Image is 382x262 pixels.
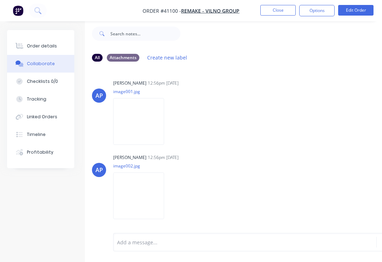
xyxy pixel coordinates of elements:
button: Order details [7,37,74,55]
div: Order details [27,43,57,49]
div: Collaborate [27,61,55,67]
div: AP [95,166,103,174]
div: Attachments [107,54,139,62]
button: Tracking [7,90,74,108]
p: image001.jpg [113,89,171,95]
img: Factory [13,5,23,16]
div: AP [95,91,103,100]
div: 12:56pm [DATE] [148,80,179,86]
button: Options [299,5,335,16]
p: image002.jpg [113,163,171,169]
div: [PERSON_NAME] [113,80,146,86]
div: Checklists 0/0 [27,78,58,85]
div: Timeline [27,131,46,138]
div: All [92,54,103,62]
button: Edit Order [338,5,374,16]
button: Checklists 0/0 [7,73,74,90]
a: REMAKE - VILNO GROUP [181,7,239,14]
input: Search notes... [110,27,180,41]
div: Linked Orders [27,114,57,120]
button: Profitability [7,143,74,161]
div: Tracking [27,96,46,102]
button: Create new label [144,53,191,62]
button: Linked Orders [7,108,74,126]
button: Timeline [7,126,74,143]
div: Profitability [27,149,53,155]
div: [PERSON_NAME] [113,154,146,161]
div: 12:56pm [DATE] [148,154,179,161]
span: Order #41100 - [143,7,181,14]
button: Close [260,5,296,16]
button: Collaborate [7,55,74,73]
